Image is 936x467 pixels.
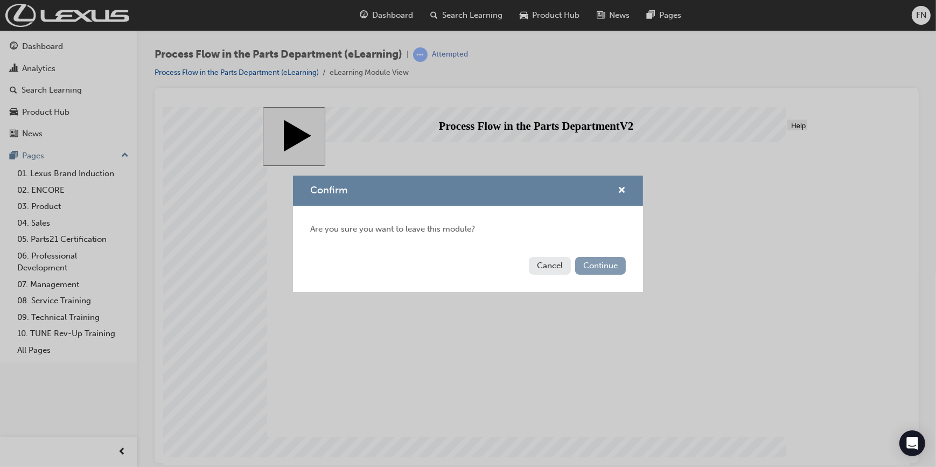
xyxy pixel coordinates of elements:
span: cross-icon [618,186,626,196]
span: Confirm [310,184,347,196]
div: Open Intercom Messenger [899,430,925,456]
button: Cancel [529,257,571,275]
div: Are you sure you want to leave this module? [293,206,643,253]
button: Continue [575,257,626,275]
div: Confirm [293,176,643,292]
button: cross-icon [618,184,626,198]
